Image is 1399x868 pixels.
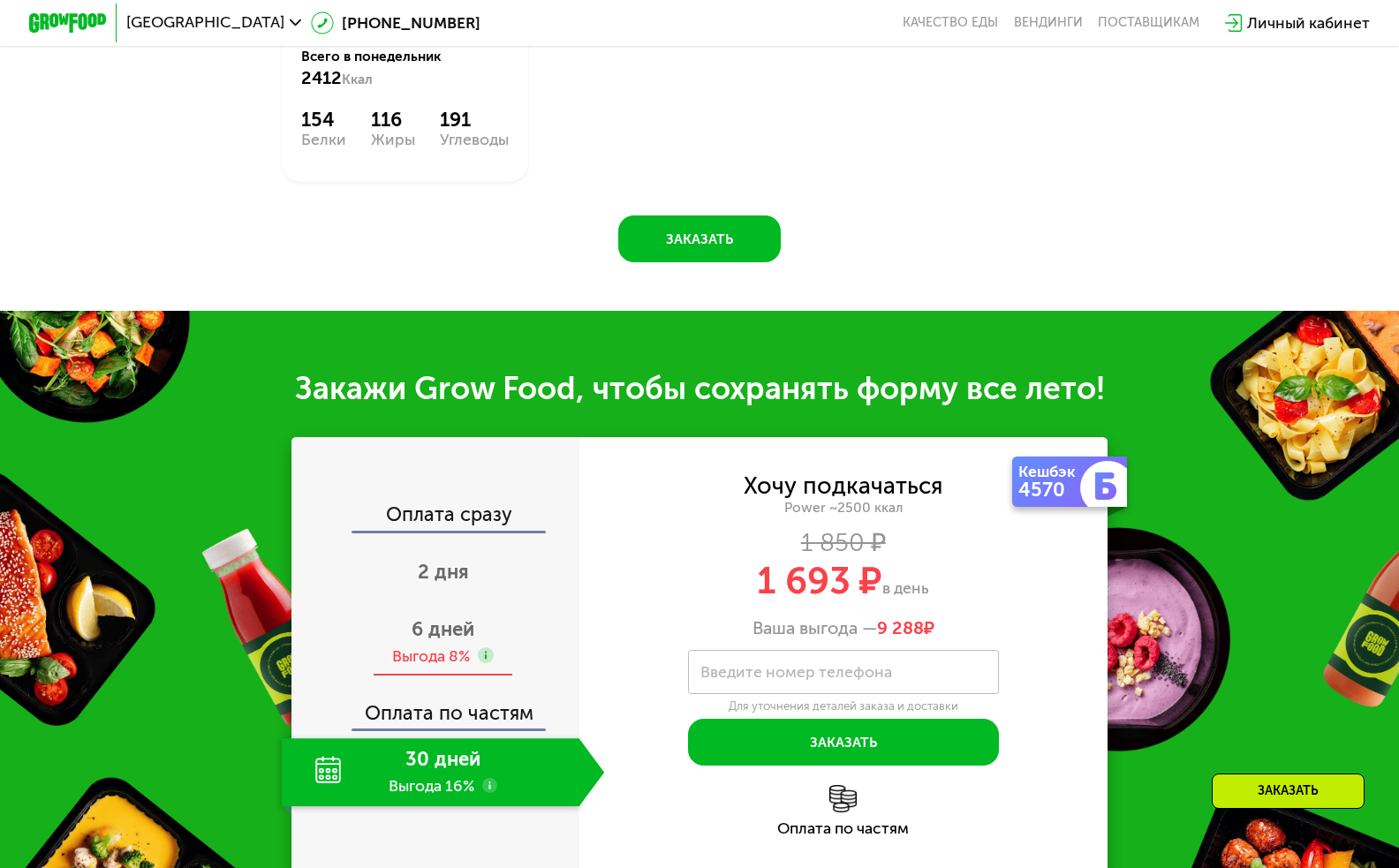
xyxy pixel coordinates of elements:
[301,47,509,89] div: Всего в понедельник
[829,785,857,812] img: l6xcnZfty9opOoJh.png
[126,15,284,31] span: [GEOGRAPHIC_DATA]
[744,475,943,496] div: Хочу подкачаться
[371,109,415,132] div: 116
[1014,15,1083,31] a: Вендинги
[440,109,509,132] div: 191
[1018,464,1085,480] div: Кешбэк
[301,109,346,132] div: 154
[418,560,469,584] span: 2 дня
[688,698,999,713] div: Для уточнения деталей заказа и доставки
[1018,480,1085,500] div: 4570
[1247,11,1370,34] div: Личный кабинет
[877,617,924,638] span: 9 288
[301,132,346,148] div: Белки
[579,821,1108,837] div: Оплата по частям
[1098,15,1199,31] div: поставщикам
[882,578,929,598] span: в день
[903,15,998,31] a: Качество еды
[579,617,1108,638] div: Ваша выгода —
[392,645,470,667] div: Выгода 8%
[371,132,415,148] div: Жиры
[293,684,579,729] div: Оплата по частям
[293,505,579,531] div: Оплата сразу
[311,11,480,34] a: [PHONE_NUMBER]
[757,559,882,603] span: 1 693 ₽
[579,500,1108,517] div: Power ~2500 ккал
[342,72,373,87] span: Ккал
[579,532,1108,553] div: 1 850 ₽
[301,67,342,88] span: 2412
[877,617,934,638] span: ₽
[700,667,892,677] label: Введите номер телефона
[688,719,999,766] button: Заказать
[618,215,781,262] button: Заказать
[440,132,509,148] div: Углеводы
[1212,774,1365,809] div: Заказать
[412,617,474,641] span: 6 дней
